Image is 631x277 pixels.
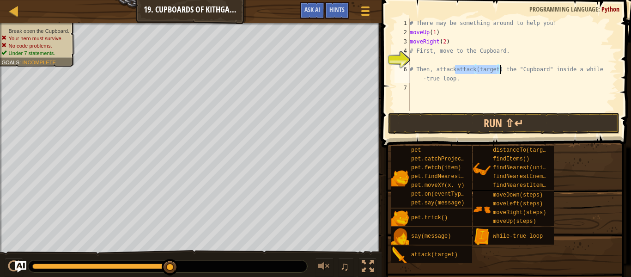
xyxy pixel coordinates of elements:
[19,59,22,65] span: :
[300,2,325,19] button: Ask AI
[493,182,549,189] span: findNearestItem()
[391,169,409,187] img: portrait.png
[493,165,553,171] span: findNearest(units)
[493,147,553,154] span: distanceTo(target)
[391,246,409,264] img: portrait.png
[391,209,409,227] img: portrait.png
[473,228,491,246] img: portrait.png
[338,258,354,277] button: ♫
[394,83,410,92] div: 7
[9,50,55,56] span: Under 7 statements.
[493,201,543,207] span: moveLeft(steps)
[473,160,491,178] img: portrait.png
[354,2,377,24] button: Show game menu
[493,192,543,198] span: moveDown(steps)
[411,182,464,189] span: pet.moveXY(x, y)
[394,65,410,83] div: 6
[1,35,69,42] li: Your hero must survive.
[411,156,498,162] span: pet.catchProjectile(arrow)
[5,258,23,277] button: Ctrl + P: Play
[9,28,69,34] span: Break open the Cupboard.
[388,113,619,134] button: Run ⇧↵
[315,258,334,277] button: Adjust volume
[358,258,377,277] button: Toggle fullscreen
[411,173,501,180] span: pet.findNearestByType(type)
[411,165,461,171] span: pet.fetch(item)
[304,5,320,14] span: Ask AI
[1,49,69,57] li: Under 7 statements.
[493,173,553,180] span: findNearestEnemy()
[411,147,421,154] span: pet
[391,228,409,246] img: portrait.png
[601,5,619,13] span: Python
[340,259,349,273] span: ♫
[411,200,464,206] span: pet.say(message)
[394,18,410,28] div: 1
[394,28,410,37] div: 2
[22,59,56,65] span: Incomplete
[394,55,410,65] div: 5
[411,252,458,258] span: attack(target)
[394,46,410,55] div: 4
[411,215,448,221] span: pet.trick()
[493,156,529,162] span: findItems()
[493,209,546,216] span: moveRight(steps)
[329,5,345,14] span: Hints
[493,218,536,225] span: moveUp(steps)
[1,59,19,65] span: Goals
[411,191,498,197] span: pet.on(eventType, handler)
[411,233,451,240] span: say(message)
[493,233,543,240] span: while-true loop
[529,5,598,13] span: Programming language
[473,201,491,218] img: portrait.png
[9,43,52,49] span: No code problems.
[394,37,410,46] div: 3
[1,42,69,49] li: No code problems.
[15,261,26,272] button: Ask AI
[1,27,69,35] li: Break open the Cupboard.
[9,35,63,41] span: Your hero must survive.
[598,5,601,13] span: :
